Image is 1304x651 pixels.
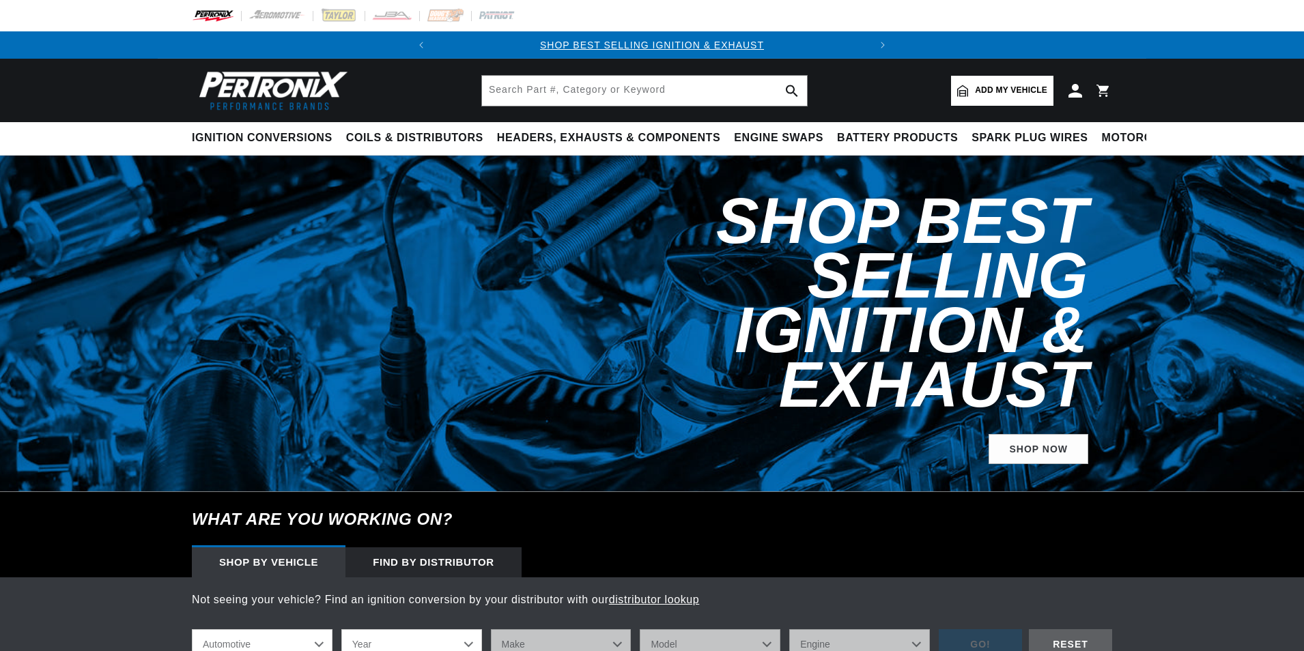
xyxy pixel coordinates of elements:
span: Battery Products [837,131,958,145]
h6: What are you working on? [158,492,1146,547]
summary: Motorcycle [1095,122,1190,154]
h2: Shop Best Selling Ignition & Exhaust [505,194,1088,412]
summary: Headers, Exhausts & Components [490,122,727,154]
button: search button [777,76,807,106]
span: Motorcycle [1102,131,1183,145]
img: Pertronix [192,67,349,114]
span: Engine Swaps [734,131,823,145]
span: Add my vehicle [975,84,1047,97]
summary: Spark Plug Wires [965,122,1094,154]
slideshow-component: Translation missing: en.sections.announcements.announcement_bar [158,31,1146,59]
a: Add my vehicle [951,76,1053,106]
button: Translation missing: en.sections.announcements.previous_announcement [408,31,435,59]
summary: Battery Products [830,122,965,154]
a: SHOP NOW [989,434,1088,465]
a: SHOP BEST SELLING IGNITION & EXHAUST [540,40,764,50]
span: Ignition Conversions [192,131,332,145]
div: 1 of 2 [435,38,869,53]
p: Not seeing your vehicle? Find an ignition conversion by your distributor with our [192,591,1112,609]
a: distributor lookup [609,594,700,605]
span: Spark Plug Wires [972,131,1088,145]
button: Translation missing: en.sections.announcements.next_announcement [869,31,896,59]
div: Announcement [435,38,869,53]
div: Shop by vehicle [192,547,345,577]
span: Headers, Exhausts & Components [497,131,720,145]
span: Coils & Distributors [346,131,483,145]
input: Search Part #, Category or Keyword [482,76,807,106]
summary: Ignition Conversions [192,122,339,154]
summary: Engine Swaps [727,122,830,154]
summary: Coils & Distributors [339,122,490,154]
div: Find by Distributor [345,547,522,577]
